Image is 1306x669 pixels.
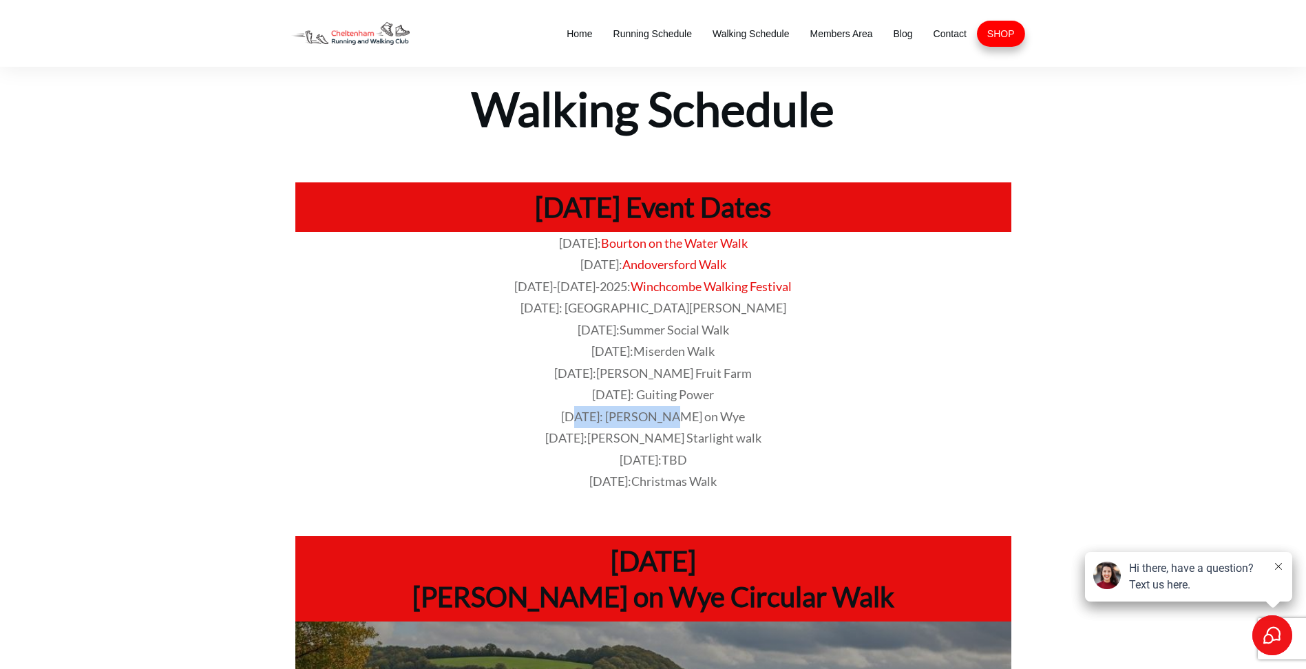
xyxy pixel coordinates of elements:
span: Miserden Walk [633,343,715,359]
a: Members Area [810,24,872,43]
img: Decathlon [282,14,420,53]
span: [DATE]: [591,343,715,359]
a: Contact [934,24,967,43]
span: [DATE]-[DATE]-2025: [514,279,631,294]
span: [DATE]: [589,474,717,489]
a: Winchcombe Walking Festival [631,279,792,294]
span: [DATE]: [PERSON_NAME] on Wye [561,409,745,424]
span: [DATE]: [578,322,729,337]
span: [DATE]: [GEOGRAPHIC_DATA][PERSON_NAME] [520,300,786,315]
a: Bourton on the Water Walk [601,235,748,251]
span: Summer Social Walk [620,322,729,337]
a: Blog [894,24,913,43]
span: [DATE]: [580,257,622,272]
h1: Walking Schedule [282,68,1024,139]
a: Andoversford Walk [622,257,726,272]
a: Running Schedule [613,24,692,43]
span: [PERSON_NAME] Fruit Farm [596,365,752,381]
a: SHOP [987,24,1015,43]
span: [DATE]: Guiting Power [592,387,714,402]
span: [DATE]: [620,452,687,467]
span: Christmas Walk [631,474,717,489]
a: Walking Schedule [713,24,790,43]
span: [PERSON_NAME] Starlight walk [587,430,761,445]
span: [DATE]: [559,235,601,251]
h1: [PERSON_NAME] on Wye Circular Walk [302,579,1004,615]
h1: [DATE] [302,543,1004,579]
span: [DATE]: [554,365,752,381]
a: Home [567,24,592,43]
h1: [DATE] Event Dates [302,189,1004,225]
span: [DATE]: [545,430,761,445]
span: TBD [662,452,687,467]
